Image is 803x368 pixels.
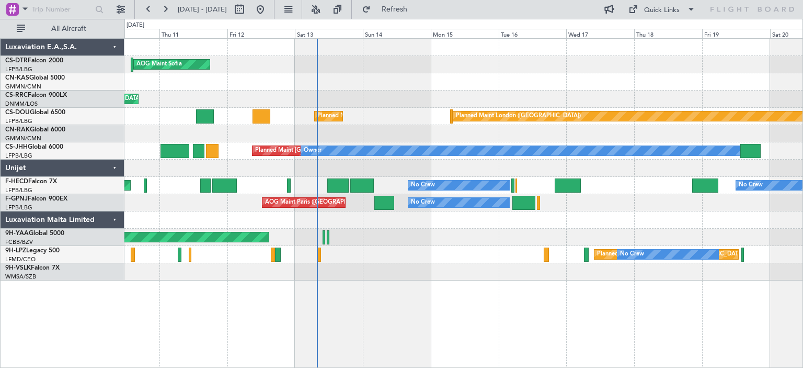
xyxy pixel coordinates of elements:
[227,29,295,38] div: Fri 12
[5,204,32,211] a: LFPB/LBG
[32,2,92,17] input: Trip Number
[5,65,32,73] a: LFPB/LBG
[5,248,26,254] span: 9H-LPZ
[5,179,28,185] span: F-HECD
[255,143,420,159] div: Planned Maint [GEOGRAPHIC_DATA] ([GEOGRAPHIC_DATA])
[431,29,499,38] div: Mon 15
[5,265,31,271] span: 9H-VSLK
[411,195,435,210] div: No Crew
[304,143,322,159] div: Owner
[644,5,680,16] div: Quick Links
[456,108,581,124] div: Planned Maint London ([GEOGRAPHIC_DATA])
[5,144,28,150] span: CS-JHH
[5,117,32,125] a: LFPB/LBG
[5,83,41,91] a: GMMN/CMN
[5,273,36,281] a: WMSA/SZB
[373,6,417,13] span: Refresh
[265,195,375,210] div: AOG Maint Paris ([GEOGRAPHIC_DATA])
[5,238,33,246] a: FCBB/BZV
[127,21,144,30] div: [DATE]
[5,58,63,64] a: CS-DTRFalcon 2000
[5,127,65,133] a: CN-RAKGlobal 6000
[5,152,32,160] a: LFPB/LBG
[91,29,159,38] div: Wed 10
[739,177,763,193] div: No Crew
[634,29,702,38] div: Thu 18
[5,196,28,202] span: F-GPNJ
[597,247,745,262] div: Planned [GEOGRAPHIC_DATA] ([GEOGRAPHIC_DATA])
[5,109,65,116] a: CS-DOUGlobal 6500
[178,5,227,14] span: [DATE] - [DATE]
[566,29,634,38] div: Wed 17
[363,29,431,38] div: Sun 14
[5,92,67,98] a: CS-RRCFalcon 900LX
[5,230,64,237] a: 9H-YAAGlobal 5000
[27,25,110,32] span: All Aircraft
[620,247,644,262] div: No Crew
[5,92,28,98] span: CS-RRC
[5,255,36,263] a: LFMD/CEQ
[295,29,363,38] div: Sat 13
[357,1,420,18] button: Refresh
[702,29,770,38] div: Fri 19
[5,248,60,254] a: 9H-LPZLegacy 500
[5,100,38,108] a: DNMM/LOS
[5,135,41,142] a: GMMN/CMN
[5,58,28,64] span: CS-DTR
[5,196,67,202] a: F-GPNJFalcon 900EX
[5,144,63,150] a: CS-JHHGlobal 6000
[411,177,435,193] div: No Crew
[623,1,701,18] button: Quick Links
[5,265,60,271] a: 9H-VSLKFalcon 7X
[5,109,30,116] span: CS-DOU
[159,29,227,38] div: Thu 11
[5,127,30,133] span: CN-RAK
[5,186,32,194] a: LFPB/LBG
[5,75,29,81] span: CN-KAS
[317,108,482,124] div: Planned Maint [GEOGRAPHIC_DATA] ([GEOGRAPHIC_DATA])
[5,75,65,81] a: CN-KASGlobal 5000
[136,57,182,72] div: AOG Maint Sofia
[5,179,57,185] a: F-HECDFalcon 7X
[499,29,567,38] div: Tue 16
[5,230,29,237] span: 9H-YAA
[12,20,113,37] button: All Aircraft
